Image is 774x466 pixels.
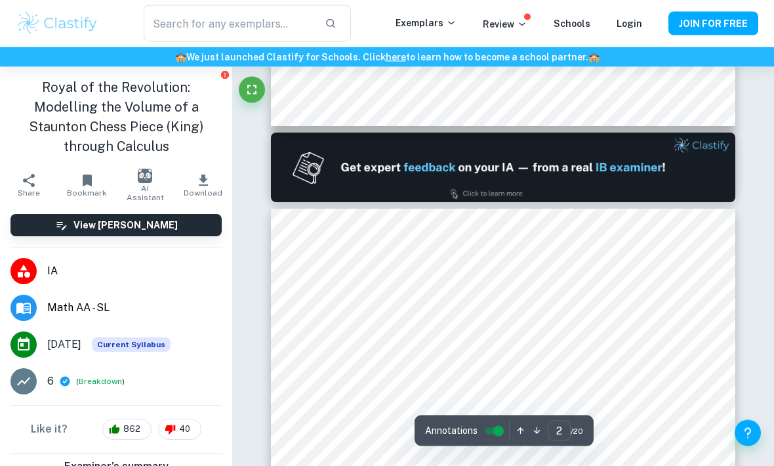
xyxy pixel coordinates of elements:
h6: View [PERSON_NAME] [73,218,178,232]
img: AI Assistant [138,169,152,183]
input: Search for any exemplars... [144,5,314,42]
button: JOIN FOR FREE [668,12,758,35]
button: View [PERSON_NAME] [10,214,222,236]
span: Bookmark [67,188,107,198]
button: Fullscreen [239,77,265,103]
h1: Royal of the Revolution: Modelling the Volume of a Staunton Chess Piece (King) through Calculus [10,77,222,156]
span: 🏫 [175,52,186,62]
a: Login [617,18,642,29]
span: 🏫 [588,52,600,62]
button: Help and Feedback [735,420,761,446]
span: 40 [172,423,197,436]
span: Share [18,188,40,198]
div: This exemplar is based on the current syllabus. Feel free to refer to it for inspiration/ideas wh... [92,337,171,352]
button: AI Assistant [116,167,174,203]
h6: Like it? [31,421,68,437]
button: Report issue [220,70,230,79]
a: Schools [554,18,590,29]
span: Annotations [425,424,478,438]
span: / 20 [571,425,583,437]
div: 40 [158,419,201,440]
span: IA [47,263,222,279]
button: Download [174,167,233,203]
span: Current Syllabus [92,337,171,352]
button: Breakdown [79,375,122,387]
span: Download [184,188,222,198]
div: 862 [102,419,152,440]
button: Bookmark [58,167,117,203]
h6: We just launched Clastify for Schools. Click to learn how to become a school partner. [3,50,771,64]
span: 862 [116,423,148,436]
img: Ad [271,133,735,203]
p: Exemplars [396,16,457,30]
span: AI Assistant [124,184,167,202]
span: [DATE] [47,337,81,352]
a: here [386,52,406,62]
p: Review [483,17,527,32]
p: 6 [47,373,54,389]
span: Math AA - SL [47,300,222,316]
span: ( ) [76,375,125,388]
img: Clastify logo [16,11,99,37]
